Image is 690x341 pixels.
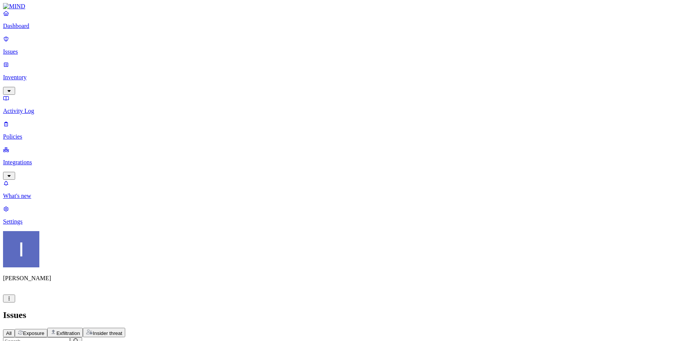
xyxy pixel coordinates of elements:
[93,330,122,336] span: Insider threat
[3,35,687,55] a: Issues
[3,275,687,282] p: [PERSON_NAME]
[3,74,687,81] p: Inventory
[6,330,12,336] span: All
[3,231,39,267] img: Itai Schwartz
[56,330,80,336] span: Exfiltration
[3,108,687,114] p: Activity Log
[3,61,687,94] a: Inventory
[3,310,687,320] h2: Issues
[3,193,687,199] p: What's new
[3,218,687,225] p: Settings
[3,23,687,29] p: Dashboard
[3,120,687,140] a: Policies
[3,180,687,199] a: What's new
[23,330,44,336] span: Exposure
[3,133,687,140] p: Policies
[3,159,687,166] p: Integrations
[3,146,687,179] a: Integrations
[3,3,687,10] a: MIND
[3,3,25,10] img: MIND
[3,10,687,29] a: Dashboard
[3,95,687,114] a: Activity Log
[3,48,687,55] p: Issues
[3,205,687,225] a: Settings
